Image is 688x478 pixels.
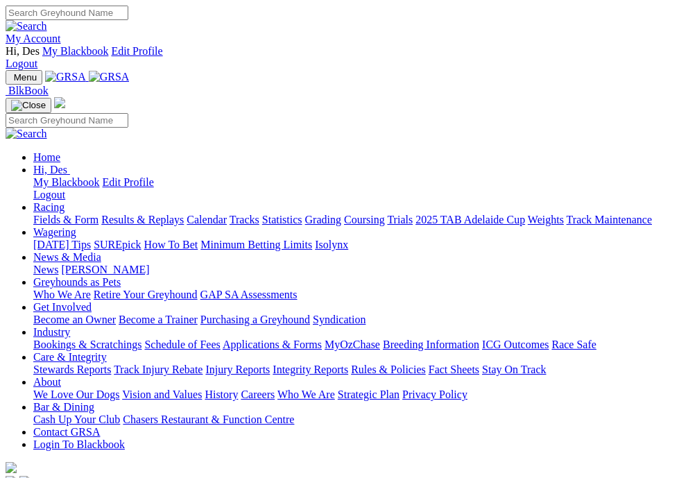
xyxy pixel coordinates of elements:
[33,376,61,388] a: About
[33,239,91,250] a: [DATE] Tips
[187,214,227,225] a: Calendar
[61,264,149,275] a: [PERSON_NAME]
[6,33,61,44] a: My Account
[122,389,202,400] a: Vision and Values
[429,364,479,375] a: Fact Sheets
[33,326,70,338] a: Industry
[383,339,479,350] a: Breeding Information
[94,239,141,250] a: SUREpick
[6,6,128,20] input: Search
[144,239,198,250] a: How To Bet
[123,413,294,425] a: Chasers Restaurant & Function Centre
[200,239,312,250] a: Minimum Betting Limits
[144,339,220,350] a: Schedule of Fees
[6,58,37,69] a: Logout
[8,85,49,96] span: BlkBook
[415,214,525,225] a: 2025 TAB Adelaide Cup
[119,314,198,325] a: Become a Trainer
[33,201,64,213] a: Racing
[200,289,298,300] a: GAP SA Assessments
[33,364,111,375] a: Stewards Reports
[6,45,682,70] div: My Account
[33,426,100,438] a: Contact GRSA
[54,97,65,108] img: logo-grsa-white.png
[33,314,682,326] div: Get Involved
[114,364,203,375] a: Track Injury Rebate
[33,151,60,163] a: Home
[305,214,341,225] a: Grading
[230,214,259,225] a: Tracks
[33,264,58,275] a: News
[33,264,682,276] div: News & Media
[277,389,335,400] a: Who We Are
[567,214,652,225] a: Track Maintenance
[103,176,154,188] a: Edit Profile
[344,214,385,225] a: Coursing
[33,189,65,200] a: Logout
[33,351,107,363] a: Care & Integrity
[325,339,380,350] a: MyOzChase
[33,214,682,226] div: Racing
[33,214,98,225] a: Fields & Form
[33,164,70,176] a: Hi, Des
[241,389,275,400] a: Careers
[33,164,67,176] span: Hi, Des
[315,239,348,250] a: Isolynx
[33,301,92,313] a: Get Involved
[33,438,125,450] a: Login To Blackbook
[94,289,198,300] a: Retire Your Greyhound
[101,214,184,225] a: Results & Replays
[33,401,94,413] a: Bar & Dining
[33,176,682,201] div: Hi, Des
[6,70,42,85] button: Toggle navigation
[33,339,141,350] a: Bookings & Scratchings
[387,214,413,225] a: Trials
[6,45,40,57] span: Hi, Des
[351,364,426,375] a: Rules & Policies
[205,364,270,375] a: Injury Reports
[33,314,116,325] a: Become an Owner
[205,389,238,400] a: History
[33,339,682,351] div: Industry
[111,45,162,57] a: Edit Profile
[223,339,322,350] a: Applications & Forms
[33,413,682,426] div: Bar & Dining
[33,239,682,251] div: Wagering
[42,45,109,57] a: My Blackbook
[33,289,91,300] a: Who We Are
[45,71,86,83] img: GRSA
[262,214,302,225] a: Statistics
[33,226,76,238] a: Wagering
[273,364,348,375] a: Integrity Reports
[33,413,120,425] a: Cash Up Your Club
[33,251,101,263] a: News & Media
[6,85,49,96] a: BlkBook
[200,314,310,325] a: Purchasing a Greyhound
[551,339,596,350] a: Race Safe
[6,98,51,113] button: Toggle navigation
[6,128,47,140] img: Search
[338,389,399,400] a: Strategic Plan
[33,276,121,288] a: Greyhounds as Pets
[6,113,128,128] input: Search
[33,364,682,376] div: Care & Integrity
[528,214,564,225] a: Weights
[33,289,682,301] div: Greyhounds as Pets
[33,176,100,188] a: My Blackbook
[6,20,47,33] img: Search
[482,339,549,350] a: ICG Outcomes
[402,389,467,400] a: Privacy Policy
[313,314,365,325] a: Syndication
[14,72,37,83] span: Menu
[6,462,17,473] img: logo-grsa-white.png
[33,389,119,400] a: We Love Our Dogs
[11,100,46,111] img: Close
[482,364,546,375] a: Stay On Track
[33,389,682,401] div: About
[89,71,130,83] img: GRSA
